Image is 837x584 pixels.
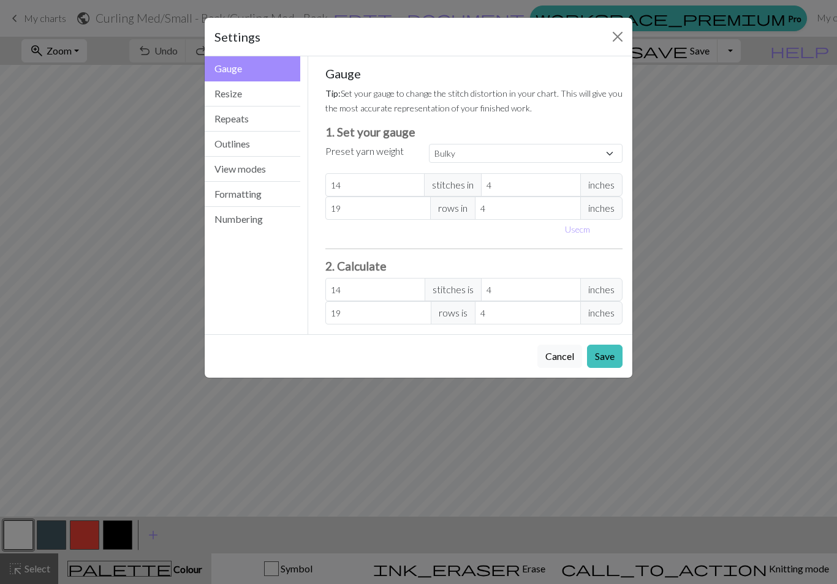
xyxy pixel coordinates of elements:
[325,259,623,273] h3: 2. Calculate
[425,278,482,301] span: stitches is
[205,56,300,81] button: Gauge
[587,345,623,368] button: Save
[205,107,300,132] button: Repeats
[205,207,300,231] button: Numbering
[205,132,300,157] button: Outlines
[325,144,404,159] label: Preset yarn weight
[205,182,300,207] button: Formatting
[431,301,475,324] span: rows is
[608,27,627,47] button: Close
[424,173,482,197] span: stitches in
[205,157,300,182] button: View modes
[325,125,623,139] h3: 1. Set your gauge
[559,220,596,239] button: Usecm
[205,81,300,107] button: Resize
[580,301,623,324] span: inches
[430,197,475,220] span: rows in
[325,88,623,113] small: Set your gauge to change the stitch distortion in your chart. This will give you the most accurat...
[325,88,341,99] strong: Tip:
[580,278,623,301] span: inches
[580,197,623,220] span: inches
[325,66,623,81] h5: Gauge
[214,28,260,46] h5: Settings
[537,345,582,368] button: Cancel
[580,173,623,197] span: inches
